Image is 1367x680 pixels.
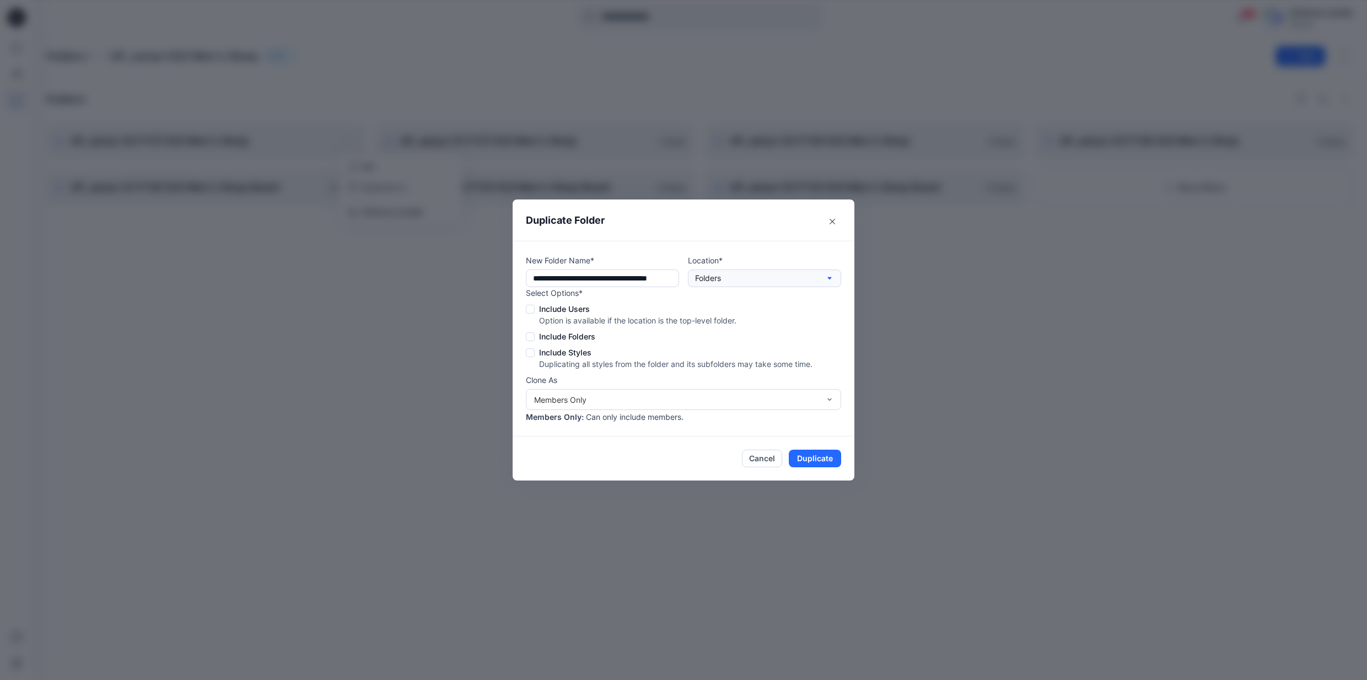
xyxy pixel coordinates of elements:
p: Clone As [526,374,841,386]
p: Select Options* [526,287,812,299]
span: Include Users [539,303,590,315]
p: Can only include members. [586,411,684,423]
button: Close [824,213,841,230]
div: Members Only [534,394,820,406]
p: Members Only : [526,411,584,423]
p: Location* [688,255,841,266]
p: Option is available if the location is the top-level folder. [539,315,812,326]
header: Duplicate Folder [513,199,854,241]
p: Duplicating all styles from the folder and its subfolders may take some time. [539,358,812,370]
p: Folders [695,272,721,284]
span: Include Styles [539,347,591,358]
p: New Folder Name* [526,255,679,266]
button: Cancel [742,450,782,467]
button: Folders [688,269,841,287]
span: Include Folders [539,331,595,342]
button: Duplicate [789,450,841,467]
